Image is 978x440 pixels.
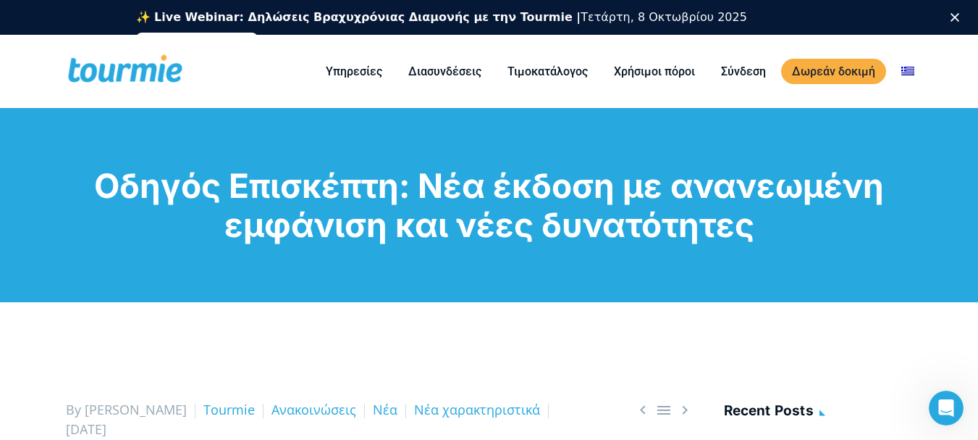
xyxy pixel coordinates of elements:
[136,10,581,24] b: ✨ Live Webinar: Δηλώσεις Βραχυχρόνιας Διαμονής με την Tourmie |
[603,62,706,80] a: Χρήσιμοι πόροι
[203,401,255,418] a: Tourmie
[66,401,187,418] span: By [PERSON_NAME]
[724,400,913,424] h4: Recent posts
[271,401,356,418] a: Ανακοινώσεις
[136,10,747,25] div: Τετάρτη, 8 Οκτωβρίου 2025
[66,166,913,244] h1: Οδηγός Επισκέπτη: Νέα έκδοση με ανανεωμένη εμφάνιση και νέες δυνατότητες
[634,401,652,419] span: Previous post
[397,62,492,80] a: Διασυνδέσεις
[929,391,964,426] iframe: Intercom live chat
[950,13,965,22] div: Κλείσιμο
[655,401,673,419] a: 
[781,59,886,84] a: Δωρεάν δοκιμή
[710,62,777,80] a: Σύνδεση
[66,420,106,438] span: [DATE]
[315,62,393,80] a: Υπηρεσίες
[634,401,652,419] a: 
[497,62,599,80] a: Τιμοκατάλογος
[676,401,694,419] span: Next post
[676,401,694,419] a: 
[414,401,540,418] a: Νέα χαρακτηριστικά
[136,33,258,50] a: Εγγραφείτε δωρεάν
[373,401,397,418] a: Νέα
